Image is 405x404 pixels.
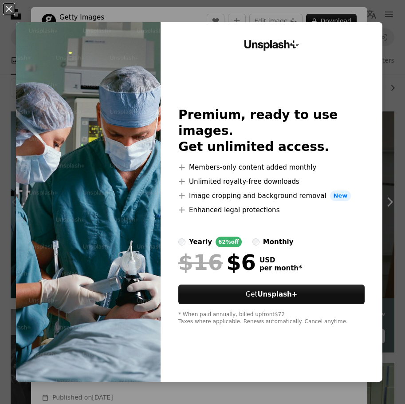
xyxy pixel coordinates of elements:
[260,264,302,272] span: per month *
[178,107,365,155] h2: Premium, ready to use images. Get unlimited access.
[257,290,297,298] strong: Unsplash+
[178,162,365,173] li: Members-only content added monthly
[216,237,242,247] div: 62% off
[178,176,365,187] li: Unlimited royalty-free downloads
[178,190,365,201] li: Image cropping and background removal
[178,251,256,274] div: $6
[178,251,223,274] span: $16
[178,238,185,246] input: yearly62%off
[330,190,351,201] span: New
[178,285,365,304] button: GetUnsplash+
[252,238,260,246] input: monthly
[178,205,365,215] li: Enhanced legal protections
[189,237,212,247] div: yearly
[260,256,302,264] span: USD
[263,237,294,247] div: monthly
[178,311,365,325] div: * When paid annually, billed upfront $72 Taxes where applicable. Renews automatically. Cancel any...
